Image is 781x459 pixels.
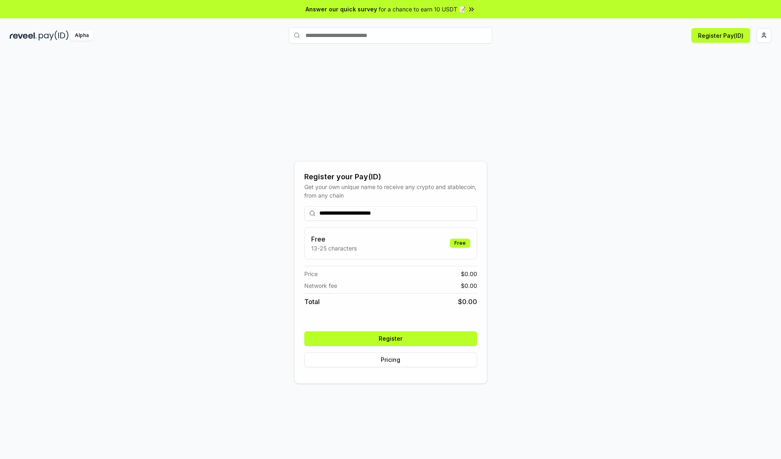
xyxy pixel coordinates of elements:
[70,30,93,41] div: Alpha
[304,352,477,367] button: Pricing
[304,270,318,278] span: Price
[39,30,69,41] img: pay_id
[304,331,477,346] button: Register
[304,297,320,307] span: Total
[450,239,470,248] div: Free
[458,297,477,307] span: $ 0.00
[304,281,337,290] span: Network fee
[692,28,750,43] button: Register Pay(ID)
[311,244,357,252] p: 13-25 characters
[304,183,477,200] div: Get your own unique name to receive any crypto and stablecoin, from any chain
[304,171,477,183] div: Register your Pay(ID)
[305,5,377,13] span: Answer our quick survey
[461,270,477,278] span: $ 0.00
[311,234,357,244] h3: Free
[461,281,477,290] span: $ 0.00
[10,30,37,41] img: reveel_dark
[379,5,466,13] span: for a chance to earn 10 USDT 📝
